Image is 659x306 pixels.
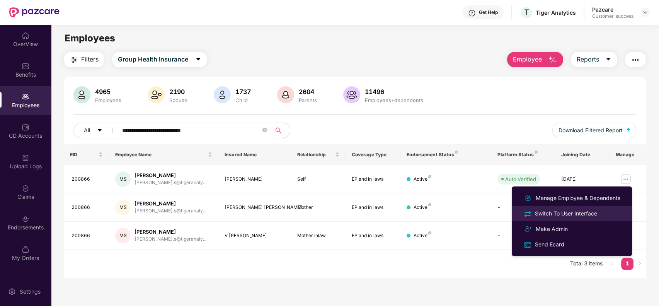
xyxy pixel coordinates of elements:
[225,176,285,183] div: [PERSON_NAME]
[115,200,131,215] div: MS
[297,232,339,239] div: Mother inlaw
[363,88,425,96] div: 11496
[168,88,189,96] div: 2190
[631,55,640,65] img: svg+xml;base64,PHN2ZyB4bWxucz0iaHR0cDovL3d3dy53My5vcmcvMjAwMC9zdmciIHdpZHRoPSIyNCIgaGVpZ2h0PSIyNC...
[297,176,339,183] div: Self
[277,86,294,103] img: svg+xml;base64,PHN2ZyB4bWxucz0iaHR0cDovL3d3dy53My5vcmcvMjAwMC9zdmciIHhtbG5zOnhsaW5rPSJodHRwOi8vd3...
[523,193,533,203] img: svg+xml;base64,PHN2ZyB4bWxucz0iaHR0cDovL3d3dy53My5vcmcvMjAwMC9zdmciIHhtbG5zOnhsaW5rPSJodHRwOi8vd3...
[363,97,425,103] div: Employees+dependents
[115,228,131,243] div: MS
[84,126,90,135] span: All
[135,172,206,179] div: [PERSON_NAME]
[414,176,431,183] div: Active
[22,32,29,39] img: svg+xml;base64,PHN2ZyBpZD0iSG9tZSIgeG1sbnM9Imh0dHA6Ly93d3cudzMub3JnLzIwMDAvc3ZnIiB3aWR0aD0iMjAiIG...
[115,152,206,158] span: Employee Name
[297,204,339,211] div: Mother
[22,215,29,223] img: svg+xml;base64,PHN2ZyBpZD0iRW5kb3JzZW1lbnRzIiB4bWxucz0iaHR0cDovL3d3dy53My5vcmcvMjAwMC9zdmciIHdpZH...
[642,9,648,15] img: svg+xml;base64,PHN2ZyBpZD0iRHJvcGRvd24tMzJ4MzIiIHhtbG5zPSJodHRwOi8vd3d3LnczLm9yZy8yMDAwL3N2ZyIgd2...
[72,204,103,211] div: 200866
[195,56,201,63] span: caret-down
[72,232,103,239] div: 200866
[535,150,538,154] img: svg+xml;base64,PHN2ZyB4bWxucz0iaHR0cDovL3d3dy53My5vcmcvMjAwMC9zdmciIHdpZHRoPSI4IiBoZWlnaHQ9IjgiIH...
[352,176,394,183] div: EP and in laws
[534,194,622,202] div: Manage Employee & Dependents
[135,228,206,236] div: [PERSON_NAME]
[72,176,103,183] div: 200866
[592,13,633,19] div: Customer_success
[533,209,599,218] div: Switch To User Interface
[428,231,431,234] img: svg+xml;base64,PHN2ZyB4bWxucz0iaHR0cDovL3d3dy53My5vcmcvMjAwMC9zdmciIHdpZHRoPSI4IiBoZWlnaHQ9IjgiIH...
[81,55,99,64] span: Filters
[73,123,121,138] button: Allcaret-down
[234,88,252,96] div: 1737
[94,88,123,96] div: 4965
[621,258,633,269] a: 1
[112,52,207,67] button: Group Health Insurancecaret-down
[407,152,485,158] div: Endorsement Status
[22,93,29,101] img: svg+xml;base64,PHN2ZyBpZD0iRW1wbG95ZWVzIiB4bWxucz0iaHR0cDovL3d3dy53My5vcmcvMjAwMC9zdmciIHdpZHRoPS...
[621,258,633,270] li: 1
[533,240,566,249] div: Send Ecard
[637,261,642,266] span: right
[64,52,104,67] button: Filters
[559,126,623,135] span: Download Filtered Report
[109,144,218,165] th: Employee Name
[627,128,630,132] img: svg+xml;base64,PHN2ZyB4bWxucz0iaHR0cDovL3d3dy53My5vcmcvMjAwMC9zdmciIHhtbG5zOnhsaW5rPSJodHRwOi8vd3...
[218,144,291,165] th: Insured Name
[262,127,267,134] span: close-circle
[22,185,29,192] img: svg+xml;base64,PHN2ZyBpZD0iQ2xhaW0iIHhtbG5zPSJodHRwOi8vd3d3LnczLm9yZy8yMDAwL3N2ZyIgd2lkdGg9IjIwIi...
[507,52,563,67] button: Employee
[524,8,529,17] span: T
[548,55,557,65] img: svg+xml;base64,PHN2ZyB4bWxucz0iaHR0cDovL3d3dy53My5vcmcvMjAwMC9zdmciIHhtbG5zOnhsaW5rPSJodHRwOi8vd3...
[414,232,431,239] div: Active
[135,236,206,243] div: [PERSON_NAME].s@tigeranaly...
[468,9,476,17] img: svg+xml;base64,PHN2ZyBpZD0iSGVscC0zMngzMiIgeG1sbnM9Imh0dHA6Ly93d3cudzMub3JnLzIwMDAvc3ZnIiB3aWR0aD...
[570,258,603,270] li: Total 3 items
[8,288,16,296] img: svg+xml;base64,PHN2ZyBpZD0iU2V0dGluZy0yMHgyMCIgeG1sbnM9Imh0dHA6Ly93d3cudzMub3JnLzIwMDAvc3ZnIiB3aW...
[65,32,115,44] span: Employees
[234,97,252,103] div: Child
[479,9,498,15] div: Get Help
[561,176,603,183] div: [DATE]
[22,246,29,253] img: svg+xml;base64,PHN2ZyBpZD0iTXlfT3JkZXJzIiBkYXRhLW5hbWU9Ik15IE9yZGVycyIgeG1sbnM9Imh0dHA6Ly93d3cudz...
[135,207,206,215] div: [PERSON_NAME].s@tigeranaly...
[610,261,614,266] span: left
[17,288,43,296] div: Settings
[115,171,131,187] div: MS
[523,210,532,218] img: svg+xml;base64,PHN2ZyB4bWxucz0iaHR0cDovL3d3dy53My5vcmcvMjAwMC9zdmciIHdpZHRoPSIyNCIgaGVpZ2h0PSIyNC...
[225,232,285,239] div: V [PERSON_NAME]
[214,86,231,103] img: svg+xml;base64,PHN2ZyB4bWxucz0iaHR0cDovL3d3dy53My5vcmcvMjAwMC9zdmciIHhtbG5zOnhsaW5rPSJodHRwOi8vd3...
[577,55,599,64] span: Reports
[536,9,576,16] div: Tiger Analytics
[352,204,394,211] div: EP and in laws
[497,152,549,158] div: Platform Status
[64,144,109,165] th: EID
[606,258,618,270] button: left
[297,97,318,103] div: Parents
[555,144,610,165] th: Joining Date
[491,193,555,222] td: -
[552,123,637,138] button: Download Filtered Report
[148,86,165,103] img: svg+xml;base64,PHN2ZyB4bWxucz0iaHR0cDovL3d3dy53My5vcmcvMjAwMC9zdmciIHhtbG5zOnhsaW5rPSJodHRwOi8vd3...
[22,154,29,162] img: svg+xml;base64,PHN2ZyBpZD0iVXBsb2FkX0xvZ3MiIGRhdGEtbmFtZT0iVXBsb2FkIExvZ3MiIHhtbG5zPSJodHRwOi8vd3...
[346,144,400,165] th: Coverage Type
[22,62,29,70] img: svg+xml;base64,PHN2ZyBpZD0iQmVuZWZpdHMiIHhtbG5zPSJodHRwOi8vd3d3LnczLm9yZy8yMDAwL3N2ZyIgd2lkdGg9Ij...
[135,179,206,186] div: [PERSON_NAME].s@tigeranaly...
[491,222,555,250] td: -
[297,152,334,158] span: Relationship
[73,86,90,103] img: svg+xml;base64,PHN2ZyB4bWxucz0iaHR0cDovL3d3dy53My5vcmcvMjAwMC9zdmciIHhtbG5zOnhsaW5rPSJodHRwOi8vd3...
[135,200,206,207] div: [PERSON_NAME]
[513,55,542,64] span: Employee
[118,55,188,64] span: Group Health Insurance
[271,127,286,133] span: search
[534,225,569,233] div: Make Admin
[605,56,611,63] span: caret-down
[262,128,267,132] span: close-circle
[94,97,123,103] div: Employees
[352,232,394,239] div: EP and in laws
[633,258,646,270] button: right
[9,7,60,17] img: New Pazcare Logo
[606,258,618,270] li: Previous Page
[414,204,431,211] div: Active
[428,203,431,206] img: svg+xml;base64,PHN2ZyB4bWxucz0iaHR0cDovL3d3dy53My5vcmcvMjAwMC9zdmciIHdpZHRoPSI4IiBoZWlnaHQ9IjgiIH...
